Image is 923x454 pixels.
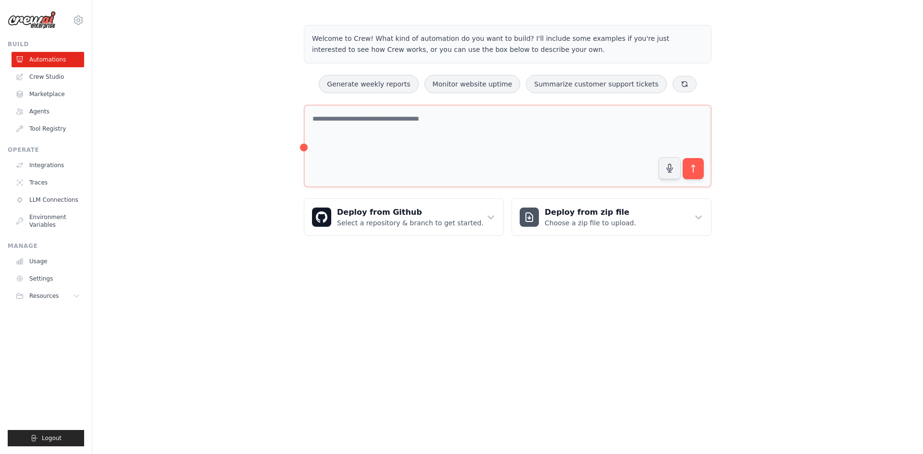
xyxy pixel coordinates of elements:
span: Logout [42,434,62,442]
div: Manage [8,242,84,250]
button: Monitor website uptime [424,75,521,93]
div: Build [8,40,84,48]
a: Environment Variables [12,209,84,233]
a: Usage [12,254,84,269]
a: Settings [12,271,84,286]
p: Welcome to Crew! What kind of automation do you want to build? I'll include some examples if you'... [312,33,703,55]
a: Crew Studio [12,69,84,85]
button: Generate weekly reports [319,75,418,93]
a: Marketplace [12,86,84,102]
a: Traces [12,175,84,190]
a: Agents [12,104,84,119]
a: Automations [12,52,84,67]
span: Resources [29,292,59,300]
a: Tool Registry [12,121,84,136]
p: Select a repository & branch to get started. [337,218,484,228]
a: Integrations [12,158,84,173]
button: Summarize customer support tickets [526,75,666,93]
div: Operate [8,146,84,154]
h3: Deploy from Github [337,207,484,218]
img: Logo [8,11,56,29]
button: Resources [12,288,84,304]
button: Logout [8,430,84,446]
p: Choose a zip file to upload. [545,218,636,228]
a: LLM Connections [12,192,84,208]
h3: Deploy from zip file [545,207,636,218]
